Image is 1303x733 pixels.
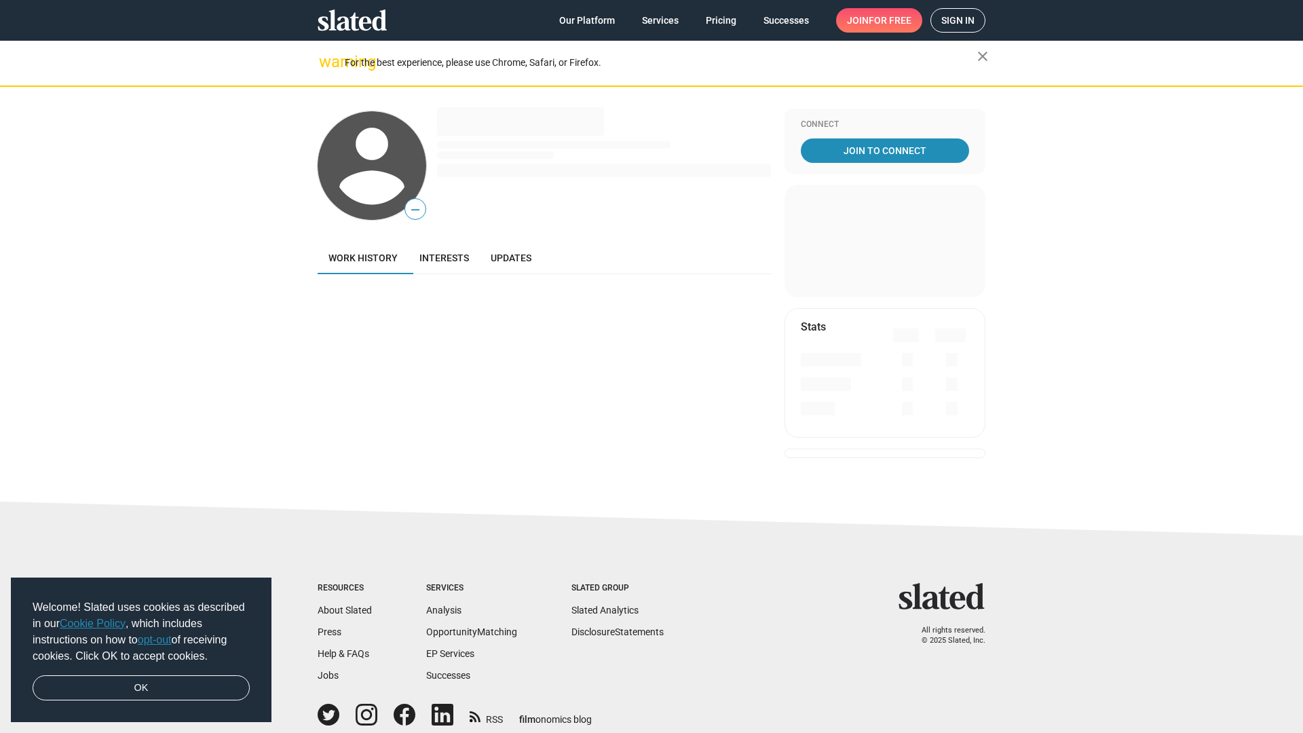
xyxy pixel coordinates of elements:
[138,634,172,645] a: opt-out
[548,8,626,33] a: Our Platform
[33,599,250,664] span: Welcome! Slated uses cookies as described in our , which includes instructions on how to of recei...
[559,8,615,33] span: Our Platform
[491,252,531,263] span: Updates
[753,8,820,33] a: Successes
[706,8,736,33] span: Pricing
[318,670,339,681] a: Jobs
[11,578,271,723] div: cookieconsent
[801,119,969,130] div: Connect
[426,648,474,659] a: EP Services
[930,8,985,33] a: Sign in
[519,702,592,726] a: filmonomics blog
[571,605,639,616] a: Slated Analytics
[519,714,535,725] span: film
[470,705,503,726] a: RSS
[318,648,369,659] a: Help & FAQs
[804,138,966,163] span: Join To Connect
[941,9,975,32] span: Sign in
[695,8,747,33] a: Pricing
[318,583,372,594] div: Resources
[426,626,517,637] a: OpportunityMatching
[426,583,517,594] div: Services
[907,626,985,645] p: All rights reserved. © 2025 Slated, Inc.
[847,8,911,33] span: Join
[318,242,409,274] a: Work history
[328,252,398,263] span: Work history
[869,8,911,33] span: for free
[801,320,826,334] mat-card-title: Stats
[571,626,664,637] a: DisclosureStatements
[763,8,809,33] span: Successes
[426,670,470,681] a: Successes
[318,626,341,637] a: Press
[480,242,542,274] a: Updates
[33,675,250,701] a: dismiss cookie message
[426,605,461,616] a: Analysis
[419,252,469,263] span: Interests
[60,618,126,629] a: Cookie Policy
[631,8,690,33] a: Services
[975,48,991,64] mat-icon: close
[571,583,664,594] div: Slated Group
[405,201,426,219] span: —
[345,54,977,72] div: For the best experience, please use Chrome, Safari, or Firefox.
[319,54,335,70] mat-icon: warning
[642,8,679,33] span: Services
[801,138,969,163] a: Join To Connect
[836,8,922,33] a: Joinfor free
[318,605,372,616] a: About Slated
[409,242,480,274] a: Interests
